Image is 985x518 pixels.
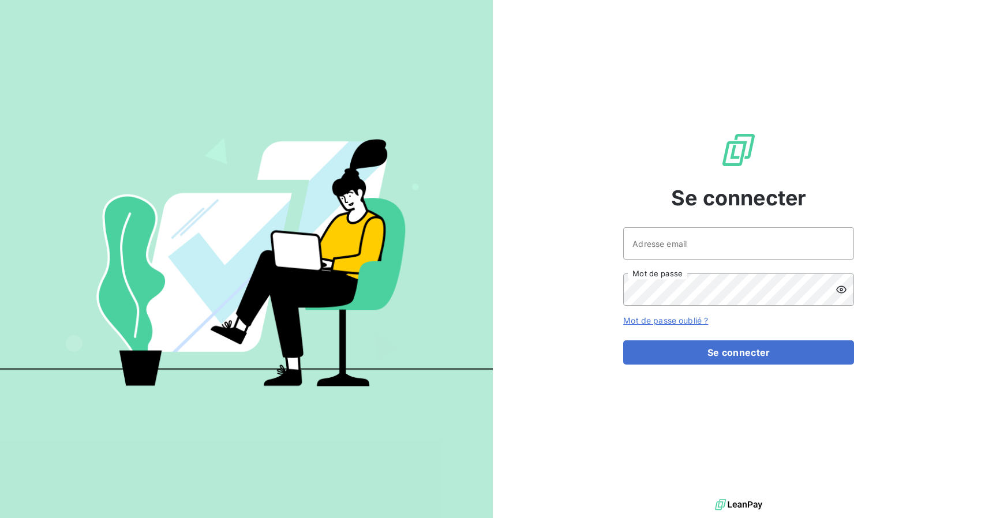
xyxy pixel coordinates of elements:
[623,227,854,260] input: placeholder
[623,316,708,325] a: Mot de passe oublié ?
[715,496,762,513] img: logo
[623,340,854,365] button: Se connecter
[720,132,757,168] img: Logo LeanPay
[671,182,806,213] span: Se connecter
